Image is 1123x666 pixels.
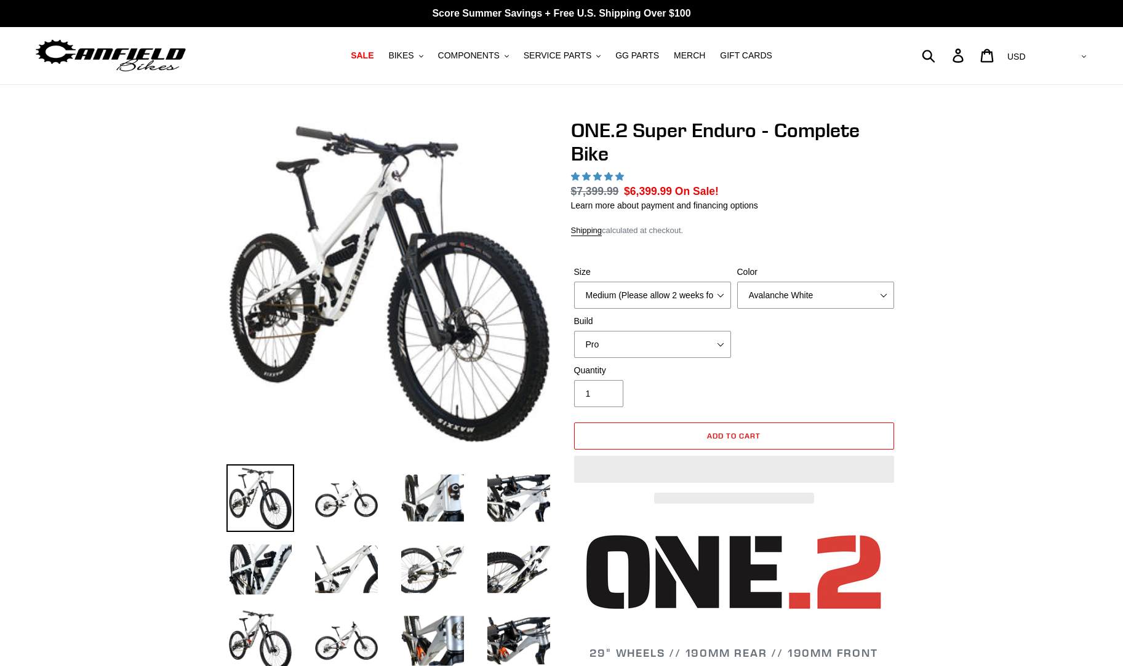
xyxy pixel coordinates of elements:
[624,185,672,197] span: $6,399.99
[485,536,553,603] img: Load image into Gallery viewer, ONE.2 Super Enduro - Complete Bike
[399,536,466,603] img: Load image into Gallery viewer, ONE.2 Super Enduro - Complete Bike
[226,464,294,532] img: Load image into Gallery viewer, ONE.2 Super Enduro - Complete Bike
[574,266,731,279] label: Size
[574,315,731,328] label: Build
[668,47,711,64] a: MERCH
[432,47,515,64] button: COMPONENTS
[929,42,960,69] input: Search
[226,536,294,603] img: Load image into Gallery viewer, ONE.2 Super Enduro - Complete Bike
[313,464,380,532] img: Load image into Gallery viewer, ONE.2 Super Enduro - Complete Bike
[345,47,380,64] a: SALE
[737,266,894,279] label: Color
[571,185,619,197] s: $7,399.99
[571,200,758,210] a: Learn more about payment and financing options
[609,47,665,64] a: GG PARTS
[589,646,877,660] span: 29" WHEELS // 190MM REAR // 190MM FRONT
[485,464,553,532] img: Load image into Gallery viewer, ONE.2 Super Enduro - Complete Bike
[571,119,897,166] h1: ONE.2 Super Enduro - Complete Bike
[351,50,374,61] span: SALE
[720,50,772,61] span: GIFT CARDS
[574,364,731,377] label: Quantity
[34,36,188,75] img: Canfield Bikes
[615,50,659,61] span: GG PARTS
[518,47,607,64] button: SERVICE PARTS
[388,50,414,61] span: BIKES
[571,226,602,236] a: Shipping
[229,121,550,442] img: ONE.2 Super Enduro - Complete Bike
[574,422,894,450] button: Add to cart
[313,536,380,603] img: Load image into Gallery viewer, ONE.2 Super Enduro - Complete Bike
[571,172,626,181] span: 5.00 stars
[571,224,897,237] div: calculated at checkout.
[707,431,761,440] span: Add to cart
[438,50,500,61] span: COMPONENTS
[399,464,466,532] img: Load image into Gallery viewer, ONE.2 Super Enduro - Complete Bike
[675,183,719,199] span: On Sale!
[714,47,778,64] a: GIFT CARDS
[524,50,591,61] span: SERVICE PARTS
[382,47,429,64] button: BIKES
[674,50,705,61] span: MERCH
